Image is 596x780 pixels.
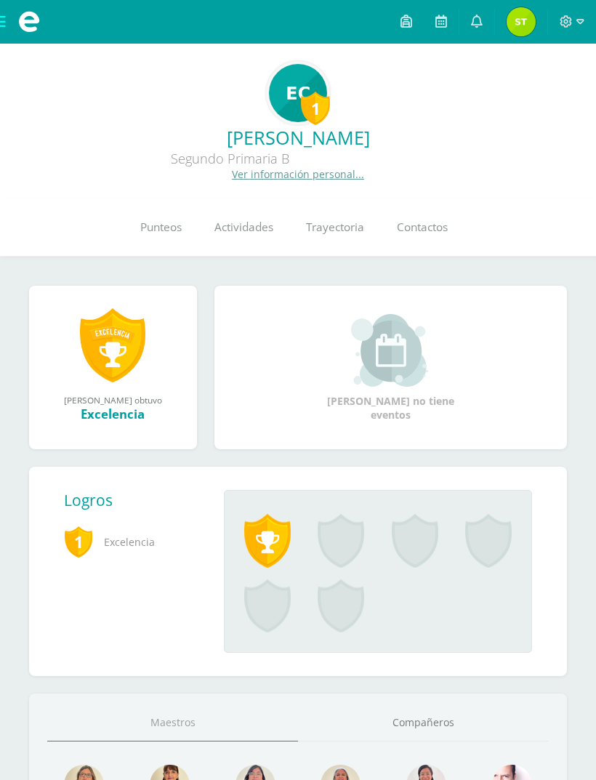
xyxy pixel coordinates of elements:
[64,522,201,562] span: Excelencia
[380,198,464,257] a: Contactos
[214,220,273,235] span: Actividades
[140,220,182,235] span: Punteos
[301,92,330,125] div: 1
[47,704,298,741] a: Maestros
[12,125,584,150] a: [PERSON_NAME]
[232,167,364,181] a: Ver información personal...
[298,704,549,741] a: Compañeros
[44,406,182,422] div: Excelencia
[397,220,448,235] span: Contactos
[507,7,536,36] img: 315a28338f5b1bb7d4173d5950f43a26.png
[289,198,380,257] a: Trayectoria
[318,314,463,422] div: [PERSON_NAME] no tiene eventos
[64,490,212,510] div: Logros
[124,198,198,257] a: Punteos
[44,394,182,406] div: [PERSON_NAME] obtuvo
[306,220,364,235] span: Trayectoria
[269,64,327,122] img: 7d76d567c5a917cc35babaf34abbfc4a.png
[351,314,430,387] img: event_small.png
[12,150,448,167] div: Segundo Primaria B
[64,525,93,558] span: 1
[198,198,289,257] a: Actividades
